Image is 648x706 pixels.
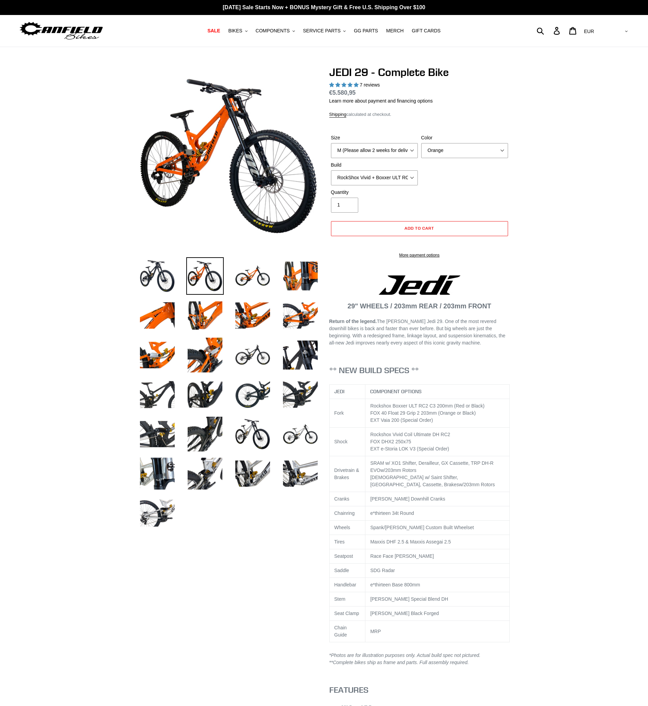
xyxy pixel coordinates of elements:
th: COMPONENT OPTIONS [365,385,510,399]
td: [PERSON_NAME] Black Forged [365,607,510,621]
th: JEDI [329,385,365,399]
span: COMPONENTS [256,28,290,34]
img: Load image into Gallery viewer, JEDI 29 - Complete Bike [234,336,271,374]
button: SERVICE PARTS [300,26,349,35]
div: SRAM w/ XO1 Shifter, Derailleur, GX Cassette, w/203mm Rotors [370,460,505,474]
a: More payment options [331,252,508,258]
button: BIKES [225,26,251,35]
strong: 29" WHEELS / 203mm REAR / 203mm FRONT [348,302,491,310]
img: Jedi Logo [379,275,460,295]
label: Build [331,162,418,169]
span: EXT e-Storia LOK V3 (Special Order) [370,446,449,451]
em: **Complete bikes ship as frame and parts. Full assembly required. [329,660,469,665]
a: SALE [204,26,223,35]
img: Canfield Bikes [19,20,104,42]
span: FOX DHX2 250x75 [370,439,411,444]
td: [PERSON_NAME] Downhill Cranks [365,492,510,506]
span: Spank/[PERSON_NAME] Custom Built Wheelset [370,525,474,530]
button: COMPONENTS [252,26,298,35]
td: Fork [329,399,365,428]
span: SALE [207,28,220,34]
img: Load image into Gallery viewer, JEDI 29 - Complete Bike [139,494,176,532]
img: Load image into Gallery viewer, JEDI 29 - Complete Bike [139,257,176,295]
h1: JEDI 29 - Complete Bike [329,66,510,79]
span: 7 reviews [360,82,380,88]
span: €5.580,95 [329,89,356,96]
img: Load image into Gallery viewer, JEDI 29 - Complete Bike [186,336,224,374]
img: Load image into Gallery viewer, JEDI 29 - Complete Bike [282,336,319,374]
td: Cranks [329,492,365,506]
a: MERCH [383,26,407,35]
input: Search [540,23,558,38]
td: Race Face [PERSON_NAME] [365,549,510,564]
label: Size [331,134,418,141]
img: Load image into Gallery viewer, JEDI 29 - Complete Bike [282,376,319,413]
td: Maxxis DHF 2.5 & Maxxis Assegai 2.5 [365,535,510,549]
div: [DEMOGRAPHIC_DATA] w/ Saint Shifter, [GEOGRAPHIC_DATA], Cassette, Brakes w/203mm Rotors [370,474,505,488]
td: Wheels [329,521,365,535]
td: Handlebar [329,578,365,592]
img: Load image into Gallery viewer, JEDI 29 - Complete Bike [139,415,176,453]
a: GG PARTS [350,26,381,35]
a: Shipping [329,112,347,118]
img: Load image into Gallery viewer, JEDI 29 - Complete Bike [139,336,176,374]
td: Saddle [329,564,365,578]
span: BIKES [228,28,242,34]
img: Load image into Gallery viewer, JEDI 29 - Complete Bike [139,297,176,334]
td: [PERSON_NAME] Special Blend DH [365,592,510,607]
img: Load image into Gallery viewer, JEDI 29 - Complete Bike [234,376,271,413]
em: *Photos are for illustration purposes only. Actual build spec not pictured. [329,653,480,658]
span: 5.00 stars [329,82,360,88]
img: Load image into Gallery viewer, JEDI 29 - Complete Bike [139,376,176,413]
h3: FEATURES [329,685,510,695]
td: Shock [329,428,365,456]
td: Drivetrain & Brakes [329,456,365,492]
td: Tires [329,535,365,549]
label: Quantity [331,189,418,196]
td: e*thirteen 34t Round [365,506,510,521]
span: EXT Vaia 200 (Special Order) [370,417,433,423]
img: Load image into Gallery viewer, JEDI 29 - Complete Bike [186,297,224,334]
label: Color [421,134,508,141]
img: Load image into Gallery viewer, JEDI 29 - Complete Bike [139,455,176,492]
p: The [PERSON_NAME] Jedi 29. One of the most revered downhill bikes is back and faster than ever be... [329,318,510,347]
span: MERCH [386,28,404,34]
td: MRP [365,621,510,642]
button: Add to cart [331,221,508,236]
img: Load image into Gallery viewer, JEDI 29 - Complete Bike [282,257,319,295]
span: SERVICE PARTS [303,28,341,34]
a: Learn more about payment and financing options [329,98,433,104]
div: calculated at checkout. [329,111,510,118]
a: GIFT CARDS [408,26,444,35]
span: Rockshox Boxxer ULT RC2 C3 200mm (Red or Black) [370,403,485,409]
td: Chainring [329,506,365,521]
span: FOX 40 Float 29 Grip 2 203mm (Orange or Black) [370,410,476,416]
span: TRP DH-R EVO [370,460,493,473]
img: Load image into Gallery viewer, JEDI 29 - Complete Bike [234,415,271,453]
img: Load image into Gallery viewer, JEDI 29 - Complete Bike [186,257,224,295]
td: Stem [329,592,365,607]
img: Load image into Gallery viewer, JEDI 29 - Complete Bike [282,297,319,334]
strong: Return of the legend. [329,319,377,324]
td: e*thirteen Base 800mm [365,578,510,592]
img: Load image into Gallery viewer, JEDI 29 - Complete Bike [186,376,224,413]
td: Chain Guide [329,621,365,642]
td: Seat Clamp [329,607,365,621]
img: Load image into Gallery viewer, JEDI 29 - Complete Bike [282,415,319,453]
img: Load image into Gallery viewer, JEDI 29 - Complete Bike [234,257,271,295]
span: GG PARTS [354,28,378,34]
img: Load image into Gallery viewer, JEDI 29 - Complete Bike [186,415,224,453]
img: Load image into Gallery viewer, JEDI 29 - Complete Bike [234,297,271,334]
td: SDG Radar [365,564,510,578]
td: Seatpost [329,549,365,564]
img: Load image into Gallery viewer, JEDI 29 - Complete Bike [282,455,319,492]
img: Load image into Gallery viewer, JEDI 29 - Complete Bike [186,455,224,492]
img: Load image into Gallery viewer, JEDI 29 - Complete Bike [234,455,271,492]
span: Add to cart [405,226,434,231]
span: Rockshox Vivid Coil Ultimate DH RC2 [370,432,450,437]
h3: ** NEW BUILD SPECS ** [329,365,510,375]
span: GIFT CARDS [412,28,441,34]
